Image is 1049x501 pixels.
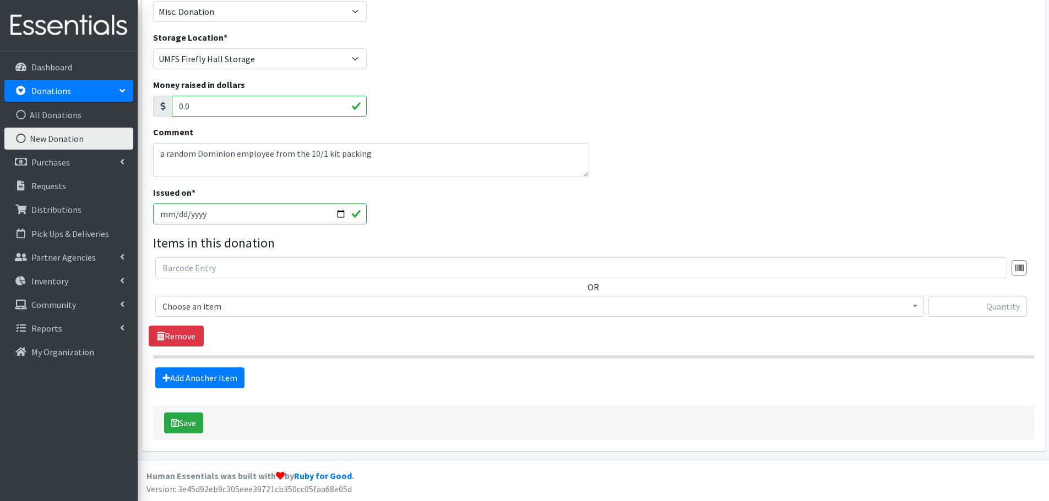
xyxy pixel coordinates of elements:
[928,296,1027,317] input: Quantity
[4,270,133,292] a: Inventory
[4,341,133,363] a: My Organization
[31,228,109,239] p: Pick Ups & Deliveries
[162,299,917,314] span: Choose an item
[31,252,96,263] p: Partner Agencies
[4,175,133,197] a: Requests
[146,470,354,481] strong: Human Essentials was built with by .
[4,317,133,339] a: Reports
[31,204,81,215] p: Distributions
[4,199,133,221] a: Distributions
[31,157,70,168] p: Purchases
[153,186,195,199] label: Issued on
[4,56,133,78] a: Dashboard
[4,128,133,150] a: New Donation
[153,78,245,91] label: Money raised in dollars
[164,412,203,433] button: Save
[4,294,133,316] a: Community
[192,187,195,198] abbr: required
[31,299,76,310] p: Community
[153,125,193,139] label: Comment
[155,296,924,317] span: Choose an item
[4,151,133,173] a: Purchases
[4,223,133,245] a: Pick Ups & Deliveries
[31,276,68,287] p: Inventory
[4,246,133,268] a: Partner Agencies
[31,323,62,334] p: Reports
[4,7,133,44] img: HumanEssentials
[588,280,599,294] label: OR
[31,346,94,357] p: My Organization
[4,80,133,102] a: Donations
[31,180,66,191] p: Requests
[146,483,352,494] span: Version: 3e45d92eb9c305eee39721cb350cc05faa68e05d
[155,367,244,388] a: Add Another Item
[149,326,204,346] a: Remove
[31,62,72,73] p: Dashboard
[153,233,1034,253] legend: Items in this donation
[294,470,352,481] a: Ruby for Good
[224,32,227,43] abbr: required
[4,104,133,126] a: All Donations
[153,31,227,44] label: Storage Location
[31,85,71,96] p: Donations
[155,257,1007,278] input: Barcode Entry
